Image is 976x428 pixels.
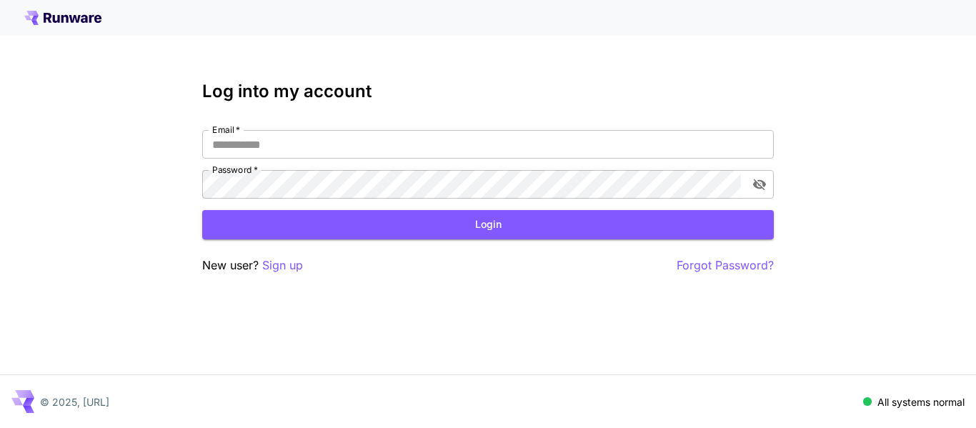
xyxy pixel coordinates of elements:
[202,210,774,239] button: Login
[677,257,774,274] button: Forgot Password?
[747,171,772,197] button: toggle password visibility
[212,164,258,176] label: Password
[202,81,774,101] h3: Log into my account
[262,257,303,274] button: Sign up
[212,124,240,136] label: Email
[40,394,109,409] p: © 2025, [URL]
[877,394,965,409] p: All systems normal
[202,257,303,274] p: New user?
